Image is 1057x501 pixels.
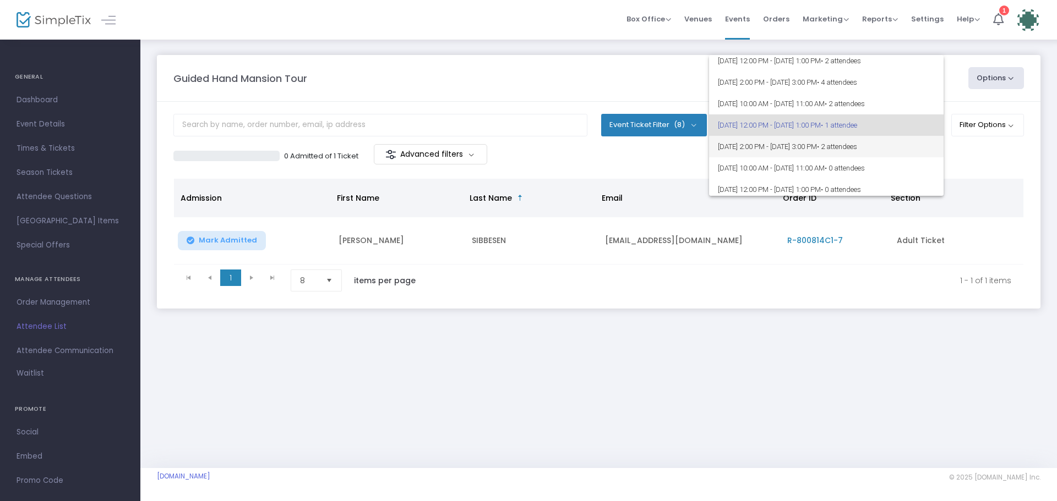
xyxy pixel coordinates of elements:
span: [DATE] 12:00 PM - [DATE] 1:00 PM [718,114,935,136]
span: • 2 attendees [817,142,857,151]
span: • 1 attendee [821,121,857,129]
span: [DATE] 12:00 PM - [DATE] 1:00 PM [718,179,935,200]
span: • 4 attendees [817,78,857,86]
span: [DATE] 2:00 PM - [DATE] 3:00 PM [718,71,935,93]
span: • 2 attendees [821,57,861,65]
span: [DATE] 10:00 AM - [DATE] 11:00 AM [718,93,935,114]
span: • 0 attendees [821,185,861,194]
span: • 2 attendees [825,100,865,108]
span: • 0 attendees [825,164,865,172]
span: [DATE] 12:00 PM - [DATE] 1:00 PM [718,50,935,71]
span: [DATE] 10:00 AM - [DATE] 11:00 AM [718,157,935,179]
span: [DATE] 2:00 PM - [DATE] 3:00 PM [718,136,935,157]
